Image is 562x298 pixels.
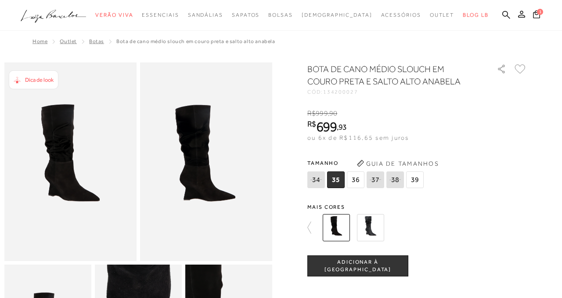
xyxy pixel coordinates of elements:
span: 38 [386,171,404,188]
span: 34 [307,171,325,188]
i: R$ [307,120,316,128]
button: Guia de Tamanhos [354,156,442,171]
span: 36 [347,171,364,188]
span: 1 [537,9,543,15]
span: Mais cores [307,204,527,210]
img: BOTA DE CANO MÉDIO SLOUCH EM COURO PRETA E SALTO ALTO ANABELA [323,214,350,241]
a: Home [32,38,47,44]
a: noSubCategoriesText [302,7,372,23]
a: Botas [89,38,104,44]
i: , [337,123,347,131]
img: image [140,62,272,261]
button: 1 [530,10,543,22]
i: , [328,109,338,117]
span: Outlet [430,12,454,18]
span: 999 [316,109,328,117]
span: Verão Viva [95,12,133,18]
span: Tamanho [307,156,426,170]
a: categoryNavScreenReaderText [95,7,133,23]
span: 93 [339,122,347,131]
span: Essenciais [142,12,179,18]
a: Outlet [60,38,77,44]
a: categoryNavScreenReaderText [232,7,259,23]
span: Sapatos [232,12,259,18]
span: 90 [329,109,337,117]
span: 37 [367,171,384,188]
span: 35 [327,171,345,188]
a: categoryNavScreenReaderText [268,7,293,23]
a: categoryNavScreenReaderText [430,7,454,23]
span: BOTA DE CANO MÉDIO SLOUCH EM COURO PRETA E SALTO ALTO ANABELA [116,38,275,44]
div: CÓD: [307,89,483,94]
span: Acessórios [381,12,421,18]
span: 134200027 [323,89,358,95]
a: BLOG LB [463,7,488,23]
img: image [4,62,137,261]
span: ou 6x de R$116,65 sem juros [307,134,409,141]
span: 699 [316,119,337,134]
img: BOTA DE CANO MÉDIO SLOUCH EM COURO PRETO E SALTO ALTO ANABELA [357,214,384,241]
span: BLOG LB [463,12,488,18]
span: 39 [406,171,424,188]
a: categoryNavScreenReaderText [188,7,223,23]
i: R$ [307,109,316,117]
a: categoryNavScreenReaderText [381,7,421,23]
span: ADICIONAR À [GEOGRAPHIC_DATA] [308,258,408,274]
span: Bolsas [268,12,293,18]
h1: BOTA DE CANO MÉDIO SLOUCH EM COURO PRETA E SALTO ALTO ANABELA [307,63,472,87]
a: categoryNavScreenReaderText [142,7,179,23]
span: Dica de look [25,76,54,83]
span: [DEMOGRAPHIC_DATA] [302,12,372,18]
button: ADICIONAR À [GEOGRAPHIC_DATA] [307,255,408,276]
span: Sandálias [188,12,223,18]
